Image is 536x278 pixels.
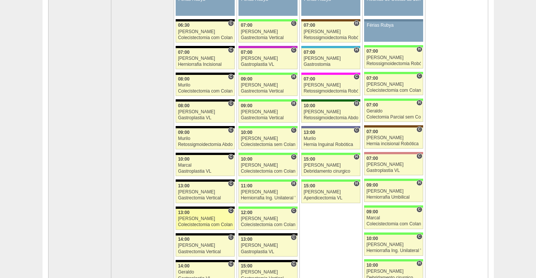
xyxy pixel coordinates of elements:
div: Hernia Inguinal Robótica [304,142,358,147]
span: Hospital [291,100,296,106]
div: Key: Brasil [364,205,423,208]
div: Retossigmoidectomia Abdominal VL [304,115,358,120]
div: [PERSON_NAME] [178,243,232,248]
span: Consultório [228,74,234,80]
a: C 13:00 [PERSON_NAME] Gastrectomia Vertical [176,182,234,203]
div: Key: Blanc [176,207,234,209]
span: Hospital [354,181,359,187]
div: [PERSON_NAME] [178,216,232,221]
div: Colecistectomia com Colangiografia VL [178,89,232,94]
span: Consultório [416,234,422,240]
div: Colecistectomia com Colangiografia VL [241,222,295,227]
a: C 13:00 Murilo Hernia Inguinal Robótica [301,128,360,149]
div: Colecistectomia com Colangiografia VL [366,88,421,93]
span: 13:00 [178,183,190,188]
span: Consultório [416,126,422,132]
a: C 06:30 [PERSON_NAME] Colecistectomia com Colangiografia VL [176,21,234,43]
div: Key: Neomater [301,46,360,48]
a: C 10:00 Marcal Gastroplastia VL [176,155,234,176]
span: 10:00 [304,103,315,108]
span: Consultório [228,234,234,240]
div: Key: Blanc [176,73,234,75]
div: Gastrectomia Vertical [241,35,295,40]
span: Hospital [416,180,422,186]
div: Key: Brasil [301,153,360,155]
div: Key: Brasil [238,153,297,155]
div: [PERSON_NAME] [304,29,358,34]
span: Consultório [416,207,422,213]
div: Murilo [178,83,232,88]
span: Consultório [291,154,296,160]
span: Consultório [291,208,296,214]
a: C 07:00 [PERSON_NAME] Gastroplastia VL [238,48,297,69]
a: C 08:00 [PERSON_NAME] Gastroplastia VL [176,102,234,123]
span: Consultório [228,100,234,106]
span: Hospital [291,181,296,187]
div: [PERSON_NAME] [241,190,295,194]
div: Retossigmoidectomia Robótica [304,35,358,40]
span: 09:00 [366,209,378,214]
a: C 14:00 [PERSON_NAME] Gastrectomia Vertical [176,235,234,257]
span: Consultório [228,208,234,214]
span: 09:00 [241,76,252,82]
span: Hospital [416,100,422,106]
div: Gastrectomia Vertical [178,196,232,201]
span: Consultório [354,74,359,80]
span: Hospital [354,100,359,106]
div: Colecistectomia com Colangiografia VL [178,35,232,40]
div: Murilo [304,136,358,141]
div: [PERSON_NAME] [366,55,421,60]
div: Key: Brasil [238,19,297,21]
div: Key: Vila Nova Star [301,126,360,128]
a: C 07:00 [PERSON_NAME] Gastroplastia VL [364,154,423,175]
span: Consultório [228,47,234,53]
div: Gastroplastia VL [366,168,421,173]
div: [PERSON_NAME] [241,270,295,275]
div: Gastrectomia Vertical [178,249,232,254]
span: 15:00 [304,156,315,162]
span: Hospital [354,154,359,160]
div: Key: Blanc [176,260,234,262]
a: C 13:00 [PERSON_NAME] Gastroplastia VL [238,235,297,257]
span: 09:00 [366,182,378,188]
div: [PERSON_NAME] [366,269,421,274]
div: Gastroplastia VL [241,249,295,254]
div: Colecistectomia com Colangiografia VL [366,222,421,226]
a: C 09:00 Marcal Colecistectomia com Colangiografia VL [364,208,423,229]
span: 10:00 [366,236,378,241]
span: 07:00 [304,50,315,55]
span: 07:00 [366,102,378,108]
span: 14:00 [178,263,190,269]
div: Key: Brasil [364,99,423,101]
div: Gastroplastia VL [178,115,232,120]
a: H 09:00 [PERSON_NAME] Gastrectomia Vertical [238,75,297,96]
span: 07:00 [178,50,190,55]
div: [PERSON_NAME] [178,29,232,34]
span: Consultório [228,20,234,26]
div: [PERSON_NAME] [304,83,358,88]
div: [PERSON_NAME] [241,243,295,248]
span: Hospital [291,74,296,80]
span: 10:00 [241,156,252,162]
div: [PERSON_NAME] [304,190,358,194]
span: 07:00 [366,76,378,81]
div: [PERSON_NAME] [241,83,295,88]
span: 10:00 [241,130,252,135]
a: C 08:00 Murilo Colecistectomia com Colangiografia VL [176,75,234,96]
div: Colecistectomia com Colangiografia VL [178,222,232,227]
span: 07:00 [366,129,378,134]
span: Consultório [416,153,422,159]
div: Marcal [366,216,421,220]
a: C 10:00 [PERSON_NAME] Colecistectomia com Colangiografia VL [238,155,297,176]
span: Consultório [228,261,234,267]
div: [PERSON_NAME] [304,163,358,168]
span: 07:00 [366,156,378,161]
a: C 07:00 [PERSON_NAME] Gastrectomia Vertical [238,21,297,43]
a: H 15:00 [PERSON_NAME] Debridamento cirurgico [301,155,360,176]
span: Consultório [291,47,296,53]
span: 08:00 [178,103,190,108]
div: Key: Brasil [301,179,360,182]
span: Consultório [291,20,296,26]
div: Key: Brasil [238,73,297,75]
span: 08:00 [178,76,190,82]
